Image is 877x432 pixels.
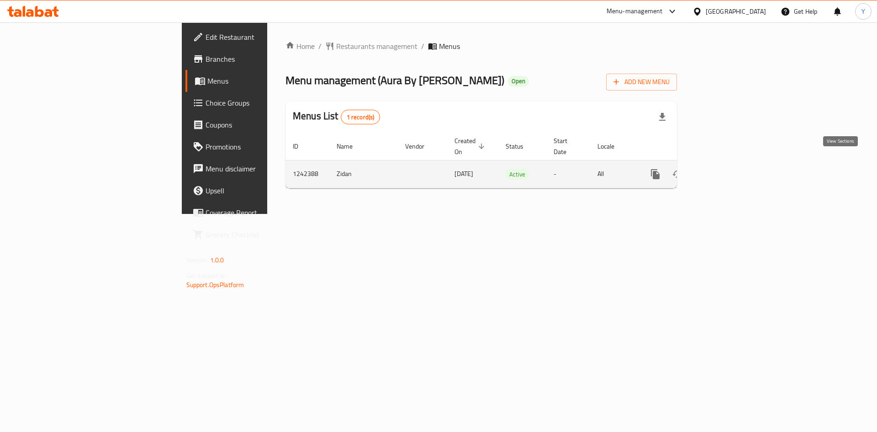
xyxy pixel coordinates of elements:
[645,163,666,185] button: more
[337,141,365,152] span: Name
[206,207,321,218] span: Coverage Report
[185,224,328,245] a: Grocery Checklist
[185,48,328,70] a: Branches
[185,70,328,92] a: Menus
[325,41,417,52] a: Restaurants management
[546,160,590,188] td: -
[454,168,473,180] span: [DATE]
[285,133,740,188] table: enhanced table
[185,92,328,114] a: Choice Groups
[185,202,328,224] a: Coverage Report
[329,160,398,188] td: Zidan
[597,141,626,152] span: Locale
[185,158,328,180] a: Menu disclaimer
[285,41,677,52] nav: breadcrumb
[285,70,504,91] span: Menu management ( Aura By [PERSON_NAME] )
[336,41,417,52] span: Restaurants management
[185,26,328,48] a: Edit Restaurant
[341,110,380,124] div: Total records count
[293,109,380,124] h2: Menus List
[454,135,487,157] span: Created On
[186,270,228,282] span: Get support on:
[706,6,766,16] div: [GEOGRAPHIC_DATA]
[606,74,677,91] button: Add New Menu
[206,141,321,152] span: Promotions
[637,133,740,160] th: Actions
[206,32,321,43] span: Edit Restaurant
[554,135,579,157] span: Start Date
[206,53,321,64] span: Branches
[607,6,663,17] div: Menu-management
[206,185,321,196] span: Upsell
[341,113,380,122] span: 1 record(s)
[508,76,529,87] div: Open
[206,119,321,130] span: Coupons
[206,163,321,174] span: Menu disclaimer
[207,75,321,86] span: Menus
[206,97,321,108] span: Choice Groups
[185,136,328,158] a: Promotions
[293,141,310,152] span: ID
[405,141,436,152] span: Vendor
[861,6,865,16] span: Y
[185,180,328,202] a: Upsell
[206,229,321,240] span: Grocery Checklist
[666,163,688,185] button: Change Status
[613,76,670,88] span: Add New Menu
[508,77,529,85] span: Open
[506,169,529,180] span: Active
[186,279,244,291] a: Support.OpsPlatform
[186,254,209,266] span: Version:
[185,114,328,136] a: Coupons
[506,141,535,152] span: Status
[439,41,460,52] span: Menus
[651,106,673,128] div: Export file
[210,254,224,266] span: 1.0.0
[421,41,424,52] li: /
[590,160,637,188] td: All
